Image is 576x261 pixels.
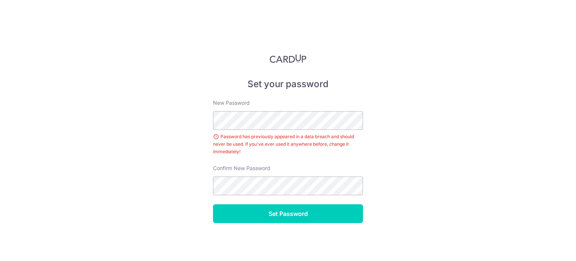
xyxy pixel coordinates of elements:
[270,54,306,63] img: CardUp Logo
[213,78,363,90] h5: Set your password
[213,99,250,107] label: New Password
[213,164,270,172] label: Confirm New Password
[213,133,363,155] div: Password has previously appeared in a data breach and should never be used. If you've ever used i...
[213,204,363,223] input: Set Password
